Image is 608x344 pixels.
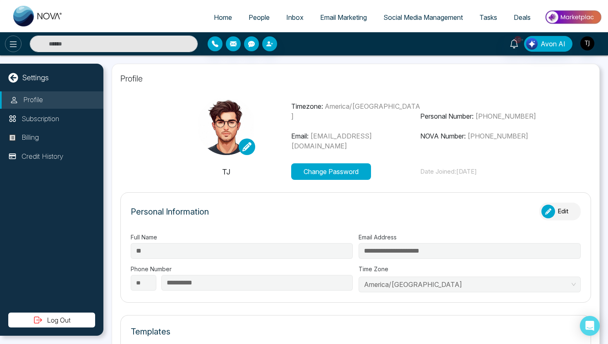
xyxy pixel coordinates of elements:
span: Social Media Management [383,13,463,21]
a: People [240,10,278,25]
div: Open Intercom Messenger [580,316,600,336]
img: User Avatar [580,36,594,50]
a: Inbox [278,10,312,25]
p: Subscription [22,114,59,124]
span: [EMAIL_ADDRESS][DOMAIN_NAME] [291,132,372,150]
img: Market-place.gif [543,8,603,26]
span: [PHONE_NUMBER] [467,132,528,140]
p: Billing [22,132,39,143]
p: Timezone: [291,101,421,121]
a: Tasks [471,10,505,25]
p: NOVA Number: [420,131,550,141]
span: People [249,13,270,21]
p: Profile [23,95,43,105]
a: 10+ [504,36,524,50]
img: M3.jpg [197,97,255,155]
p: TJ [162,166,291,177]
label: Full Name [131,233,353,241]
img: Lead Flow [526,38,538,50]
span: Home [214,13,232,21]
button: Log Out [8,313,95,327]
span: America/Toronto [364,278,575,291]
p: Settings [22,72,49,83]
button: Avon AI [524,36,572,52]
a: Email Marketing [312,10,375,25]
span: Deals [514,13,531,21]
button: Edit [539,203,581,220]
img: Nova CRM Logo [13,6,63,26]
a: Deals [505,10,539,25]
span: 10+ [514,36,522,43]
p: Profile [120,72,591,85]
p: Templates [131,325,170,338]
a: Social Media Management [375,10,471,25]
a: Home [206,10,240,25]
span: America/[GEOGRAPHIC_DATA] [291,102,420,120]
button: Change Password [291,163,371,180]
p: Personal Number: [420,111,550,121]
span: Tasks [479,13,497,21]
label: Time Zone [359,265,581,273]
p: Email: [291,131,421,151]
label: Phone Number [131,265,353,273]
span: Inbox [286,13,304,21]
span: [PHONE_NUMBER] [475,112,536,120]
label: Email Address [359,233,581,241]
p: Credit History [22,151,63,162]
span: Avon AI [541,39,565,49]
span: Email Marketing [320,13,367,21]
p: Personal Information [131,205,209,218]
p: Date Joined: [DATE] [420,167,550,177]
